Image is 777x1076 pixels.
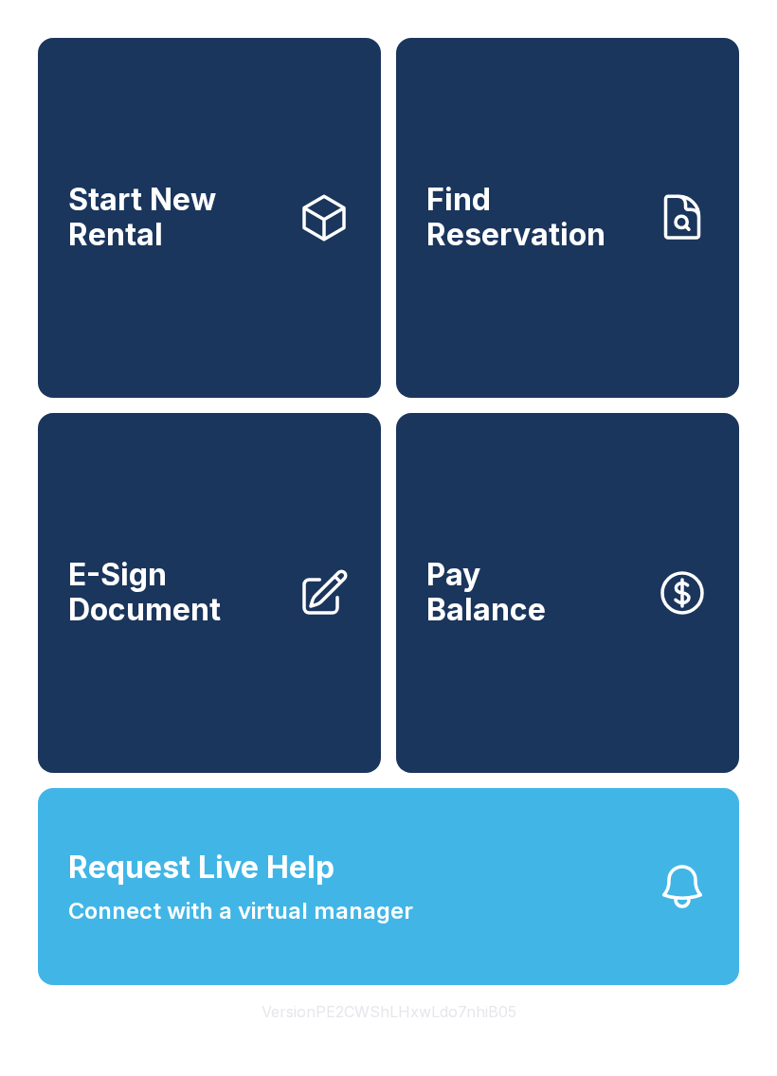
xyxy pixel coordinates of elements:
span: Start New Rental [68,183,282,252]
button: Request Live HelpConnect with a virtual manager [38,788,739,985]
a: Find Reservation [396,38,739,398]
span: Request Live Help [68,845,334,890]
span: Pay Balance [426,558,546,627]
span: E-Sign Document [68,558,282,627]
a: Start New Rental [38,38,381,398]
a: PayBalance [396,413,739,773]
button: VersionPE2CWShLHxwLdo7nhiB05 [246,985,532,1038]
span: Connect with a virtual manager [68,894,413,928]
a: E-Sign Document [38,413,381,773]
span: Find Reservation [426,183,641,252]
